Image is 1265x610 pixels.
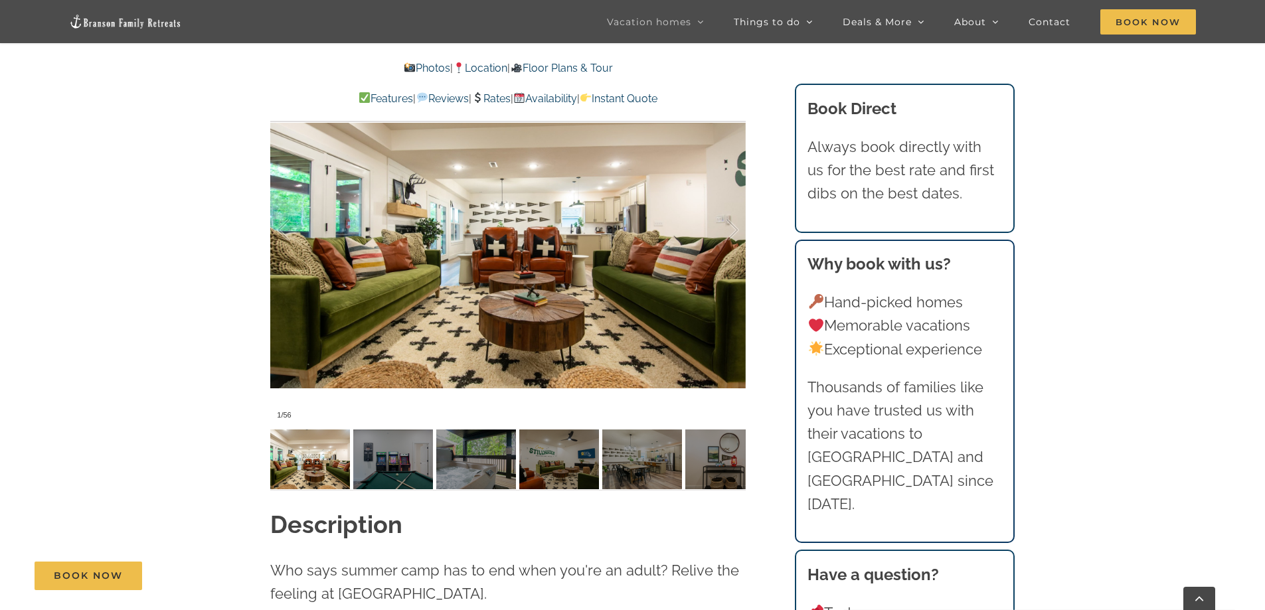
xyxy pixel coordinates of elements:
a: Features [359,92,413,105]
p: | | [270,60,746,77]
img: Camp-Stillwater-at-Table-Rock-Lake-Branson-Family-Retreats-vacation-home-1016-TV-scaled.jpg-nggid... [519,429,599,489]
a: Instant Quote [580,92,657,105]
a: Floor Plans & Tour [510,62,612,74]
img: Camp-Stillwater-at-Table-Rock-Lake-Branson-Family-Retreats-vacation-home-1022-scaled.jpg-nggid041... [270,429,350,489]
img: 📍 [454,62,464,73]
a: Location [453,62,507,74]
img: 👉 [580,92,591,103]
a: Photos [404,62,450,74]
img: 🔑 [809,294,823,309]
img: ❤️ [809,318,823,333]
img: 💬 [417,92,428,103]
p: | | | | [270,90,746,108]
img: Camp-Stillwater-at-Table-Rock-Lake-Branson-Family-Retreats-vacation-home-1006-scaled.jpg-nggid041... [685,429,765,489]
span: Book Now [1100,9,1196,35]
h3: Why book with us? [807,252,1001,276]
p: Thousands of families like you have trusted us with their vacations to [GEOGRAPHIC_DATA] and [GEO... [807,376,1001,516]
img: 🎥 [511,62,522,73]
img: 📆 [514,92,525,103]
img: ✅ [359,92,370,103]
img: 💲 [472,92,483,103]
span: Deals & More [843,17,912,27]
span: About [954,17,986,27]
span: Book Now [54,570,123,581]
img: Camp-Stillwater-at-Table-Rock-Lake-Branson-Family-Retreats-vacation-home-1114-scaled.jpg-nggid041... [436,429,516,489]
a: Rates [471,92,511,105]
img: 🌟 [809,341,823,356]
b: Book Direct [807,99,896,118]
a: Reviews [416,92,468,105]
img: Branson Family Retreats Logo [69,14,182,29]
img: 📸 [404,62,415,73]
span: Vacation homes [607,17,691,27]
p: Hand-picked homes Memorable vacations Exceptional experience [807,291,1001,361]
a: Book Now [35,562,142,590]
img: Camp-Stillwater-at-Table-Rock-Lake-Branson-Family-Retreats-vacation-home-1080-scaled.jpg-nggid041... [353,429,433,489]
span: Things to do [734,17,800,27]
img: Camp-Stillwater-at-Table-Rock-Lake-Branson-Family-Retreats-vacation-home-1036-scaled.jpg-nggid041... [602,429,682,489]
a: Availability [513,92,577,105]
span: Contact [1029,17,1070,27]
strong: Description [270,510,402,538]
p: Always book directly with us for the best rate and first dibs on the best dates. [807,135,1001,206]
